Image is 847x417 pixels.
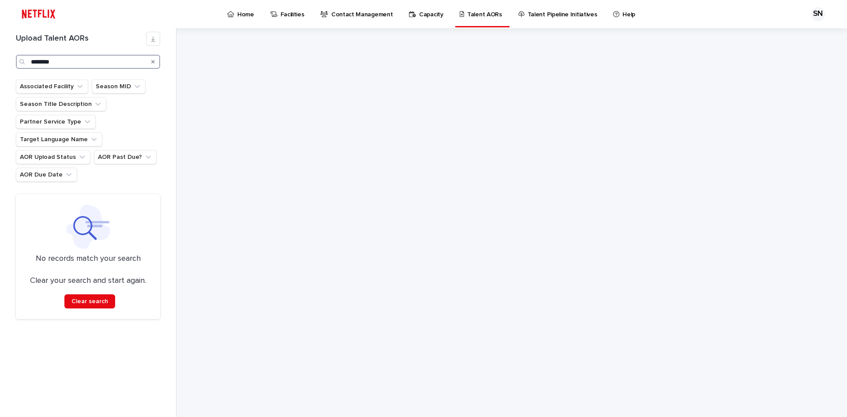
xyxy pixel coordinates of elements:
button: AOR Due Date [16,168,77,182]
img: ifQbXi3ZQGMSEF7WDB7W [18,5,60,23]
button: AOR Past Due? [94,150,157,164]
button: Partner Service Type [16,115,96,129]
p: Clear your search and start again. [30,276,146,286]
button: Associated Facility [16,79,88,94]
button: Season Title Description [16,97,106,111]
button: Season MID [92,79,146,94]
button: Clear search [64,294,115,308]
p: No records match your search [26,254,150,264]
input: Search [16,55,160,69]
h1: Upload Talent AORs [16,34,146,44]
div: SN [811,7,825,21]
button: Target Language Name [16,132,102,147]
button: AOR Upload Status [16,150,90,164]
span: Clear search [71,298,108,304]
